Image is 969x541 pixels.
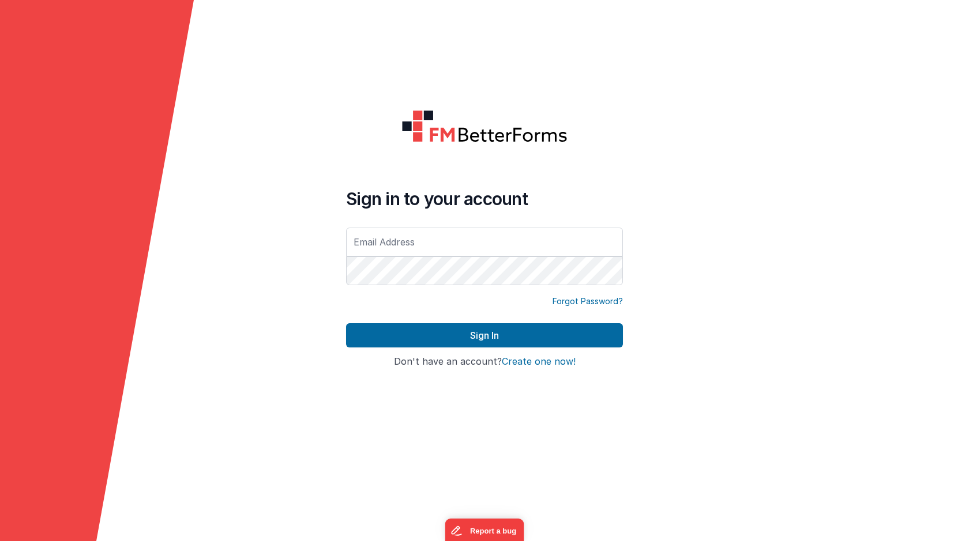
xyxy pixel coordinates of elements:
[346,188,623,209] h4: Sign in to your account
[346,228,623,256] input: Email Address
[346,357,623,367] h4: Don't have an account?
[553,296,623,307] a: Forgot Password?
[502,357,576,367] button: Create one now!
[346,323,623,347] button: Sign In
